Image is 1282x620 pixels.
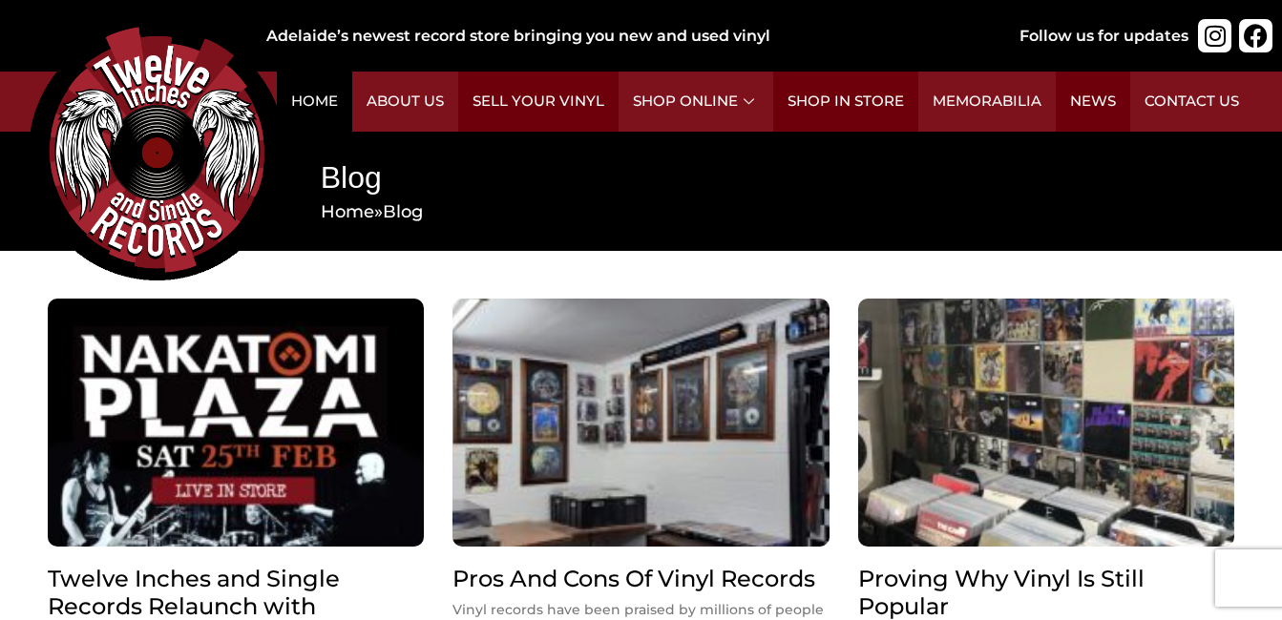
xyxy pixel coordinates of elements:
a: Home [321,201,374,222]
span: » [321,201,423,222]
a: Shop Online [619,72,773,132]
img: Adelaide Vinyl Store [333,297,945,548]
a: Adelaide Vinyl Store [452,299,829,547]
a: Vinyl Records Adelaide [858,299,1234,547]
a: Sell Your Vinyl [458,72,619,132]
h1: Blog [321,156,1218,199]
a: About Us [352,72,458,132]
a: Home [277,72,352,132]
div: Adelaide’s newest record store bringing you new and used vinyl [266,25,979,48]
a: Shop in Store [773,72,918,132]
a: Nakatomi Plaza Live [48,299,424,547]
div: Follow us for updates [1019,25,1188,48]
a: Proving Why Vinyl Is Still Popular [858,565,1145,620]
a: Memorabilia [918,72,1056,132]
a: News [1056,72,1130,132]
a: Pros And Cons Of Vinyl Records [452,565,815,592]
a: Contact Us [1130,72,1253,132]
span: Blog [383,201,423,222]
